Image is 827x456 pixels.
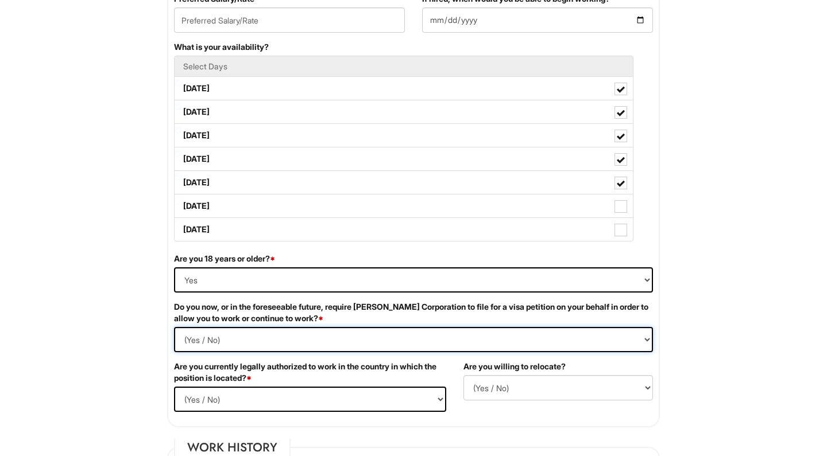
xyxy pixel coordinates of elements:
[174,253,275,264] label: Are you 18 years or older?
[174,387,446,412] select: (Yes / No)
[174,41,269,53] label: What is your availability?
[175,218,633,241] label: [DATE]
[174,267,653,293] select: (Yes / No)
[174,361,446,384] label: Are you currently legally authorized to work in the country in which the position is located?
[174,7,405,33] input: Preferred Salary/Rate
[175,124,633,147] label: [DATE]
[175,100,633,123] label: [DATE]
[183,62,624,71] h5: Select Days
[174,301,653,324] label: Do you now, or in the foreseeable future, require [PERSON_NAME] Corporation to file for a visa pe...
[175,147,633,170] label: [DATE]
[174,439,291,456] legend: Work History
[175,77,633,100] label: [DATE]
[174,327,653,352] select: (Yes / No)
[175,171,633,194] label: [DATE]
[175,194,633,217] label: [DATE]
[463,375,653,400] select: (Yes / No)
[463,361,566,372] label: Are you willing to relocate?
